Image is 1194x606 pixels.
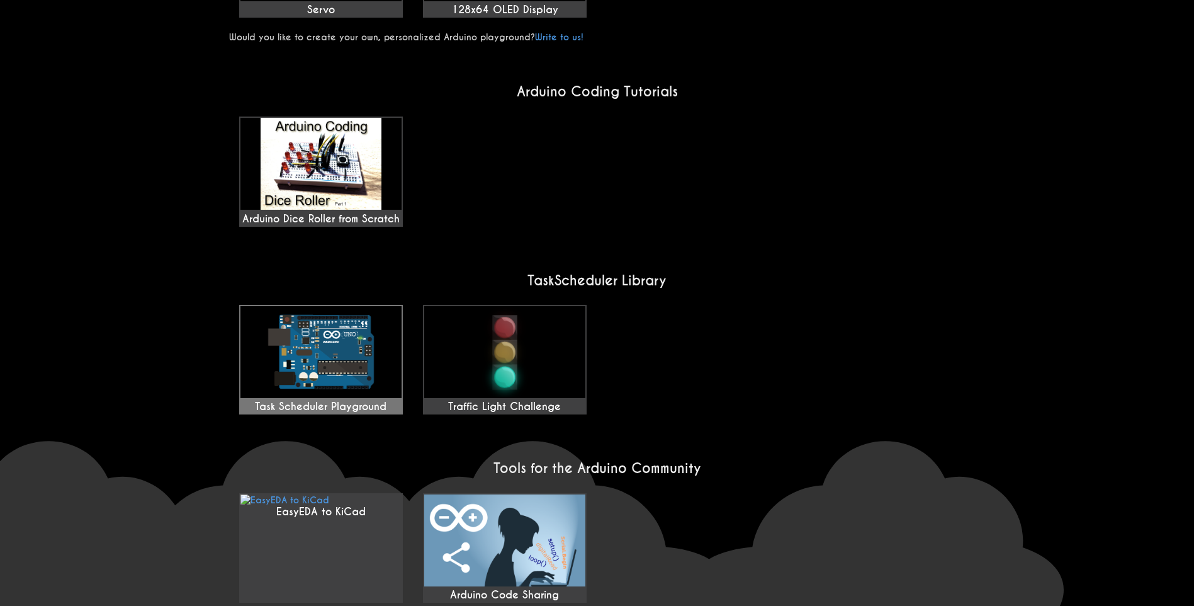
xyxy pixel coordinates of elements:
[229,272,966,289] h2: TaskScheduler Library
[239,493,403,603] a: EasyEDA to KiCad
[535,31,583,43] a: Write to us!
[240,306,402,398] img: Task Scheduler Playground
[240,4,402,16] div: Servo
[240,401,402,413] div: Task Scheduler Playground
[229,31,966,43] p: Would you like to create your own, personalized Arduino playground?
[229,83,966,100] h2: Arduino Coding Tutorials
[240,495,329,506] img: EasyEDA to KiCad
[424,401,585,413] div: Traffic Light Challenge
[229,460,966,477] h2: Tools for the Arduino Community
[424,495,585,586] img: EasyEDA to KiCad
[423,493,587,603] a: Arduino Code Sharing
[239,305,403,414] a: Task Scheduler Playground
[424,589,585,602] div: Arduino Code Sharing
[423,305,587,414] a: Traffic Light Challenge
[239,117,403,227] a: Arduino Dice Roller from Scratch
[240,118,402,226] div: Arduino Dice Roller from Scratch
[424,306,585,398] img: Traffic Light Challenge
[424,4,585,16] div: 128x64 OLED Display
[240,506,402,518] div: EasyEDA to KiCad
[240,118,402,210] img: maxresdefault.jpg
